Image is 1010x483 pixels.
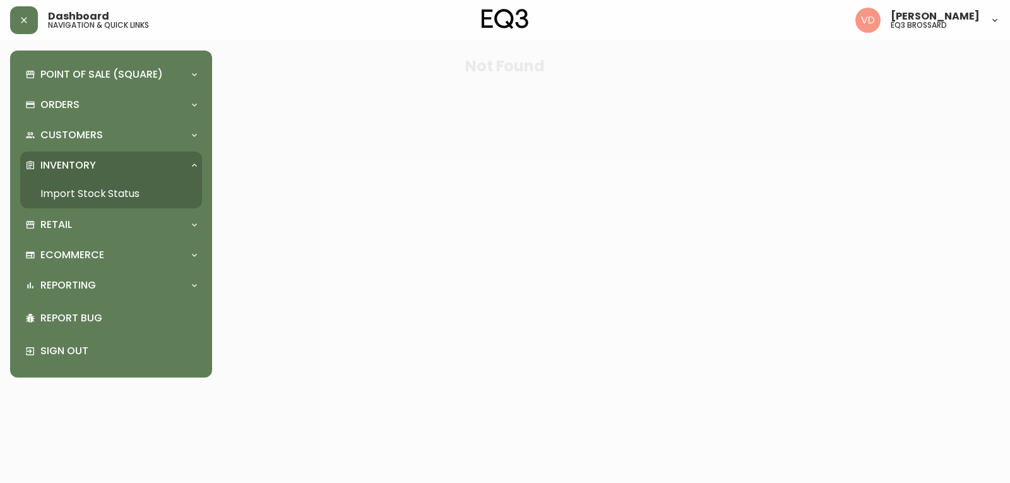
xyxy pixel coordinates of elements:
div: Point of Sale (Square) [20,61,202,88]
div: Inventory [20,152,202,179]
img: logo [482,9,528,29]
p: Inventory [40,158,96,172]
p: Point of Sale (Square) [40,68,163,81]
p: Retail [40,218,72,232]
div: Reporting [20,271,202,299]
div: Sign Out [20,335,202,367]
h5: eq3 brossard [891,21,947,29]
div: Retail [20,211,202,239]
p: Orders [40,98,80,112]
a: Import Stock Status [20,179,202,208]
p: Reporting [40,278,96,292]
div: Report Bug [20,302,202,335]
div: Orders [20,91,202,119]
h5: navigation & quick links [48,21,149,29]
div: Customers [20,121,202,149]
div: Ecommerce [20,241,202,269]
img: 34cbe8de67806989076631741e6a7c6b [855,8,881,33]
p: Sign Out [40,344,197,358]
p: Report Bug [40,311,197,325]
p: Ecommerce [40,248,104,262]
p: Customers [40,128,103,142]
span: [PERSON_NAME] [891,11,980,21]
span: Dashboard [48,11,109,21]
